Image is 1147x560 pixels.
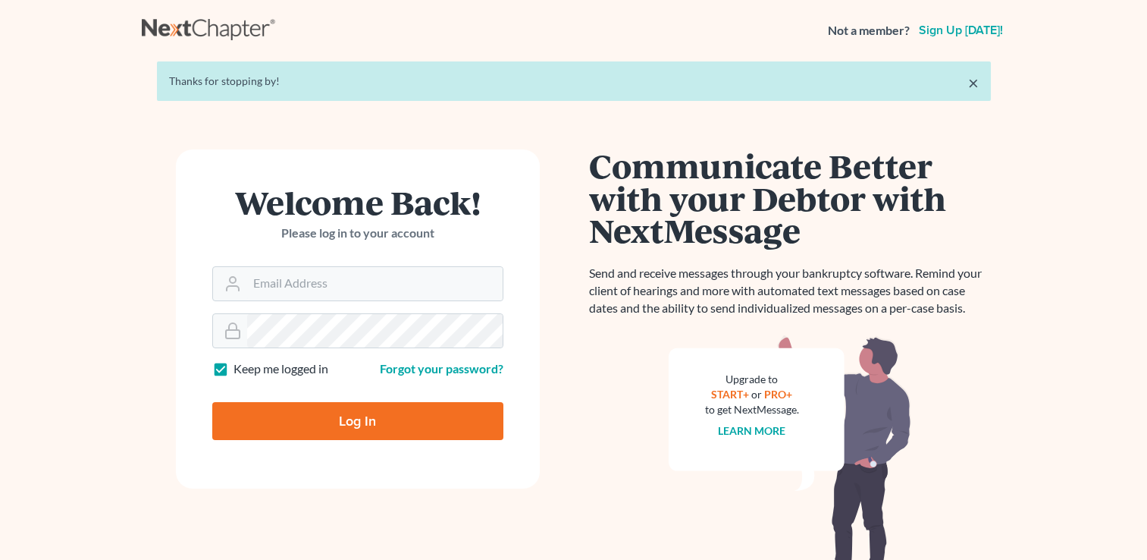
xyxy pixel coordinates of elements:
label: Keep me logged in [233,360,328,378]
a: PRO+ [764,388,792,401]
span: or [751,388,762,401]
p: Send and receive messages through your bankruptcy software. Remind your client of hearings and mo... [589,265,991,317]
div: to get NextMessage. [705,402,799,417]
a: START+ [711,388,749,401]
strong: Not a member? [828,22,910,39]
input: Log In [212,402,503,440]
a: Forgot your password? [380,361,503,376]
p: Please log in to your account [212,225,503,242]
input: Email Address [247,267,503,300]
h1: Welcome Back! [212,186,503,219]
h1: Communicate Better with your Debtor with NextMessage [589,149,991,247]
a: × [968,74,979,92]
div: Upgrade to [705,372,799,387]
a: Learn more [718,424,785,437]
a: Sign up [DATE]! [916,24,1006,36]
div: Thanks for stopping by! [169,74,979,89]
